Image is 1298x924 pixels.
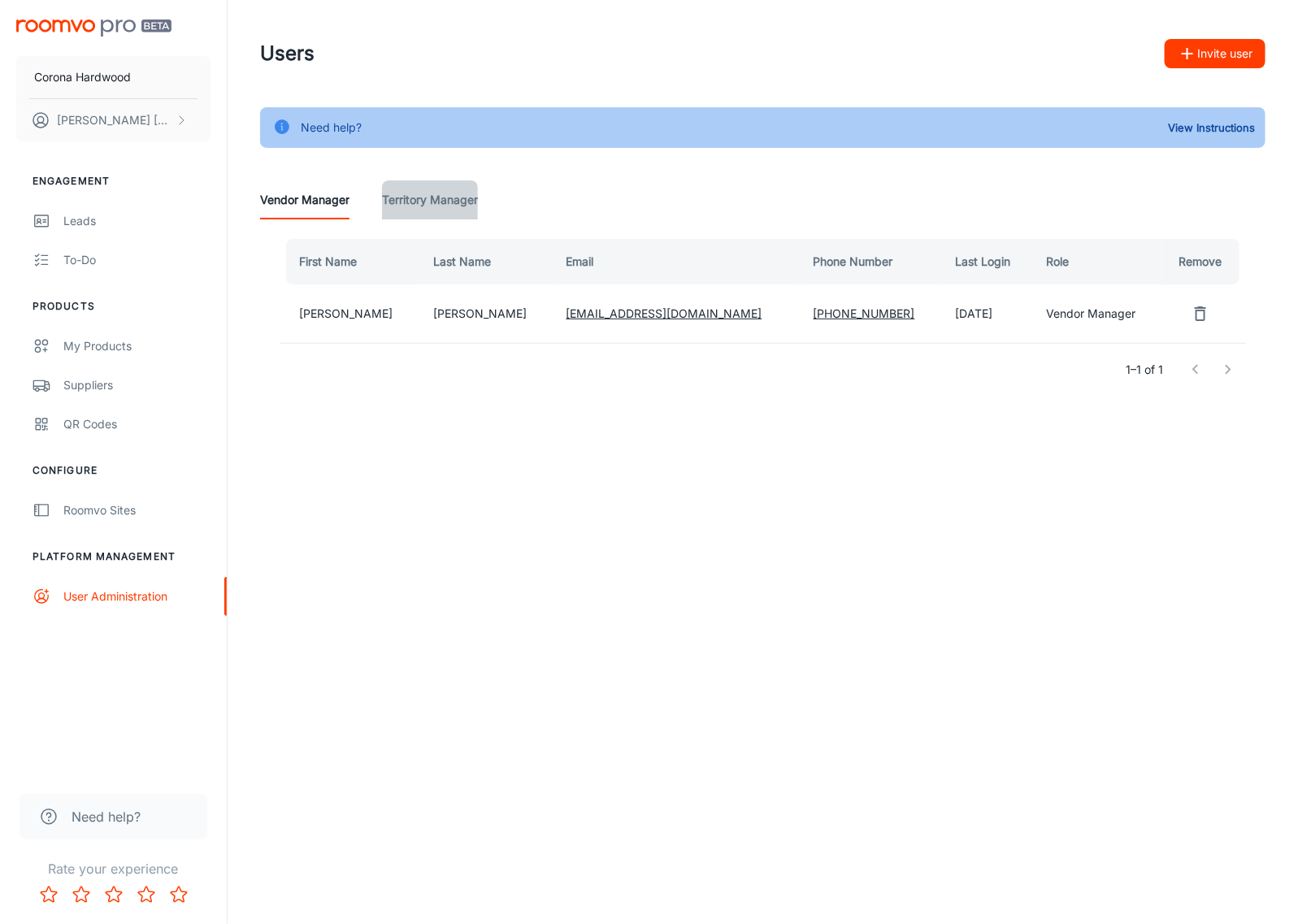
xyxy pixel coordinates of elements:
div: Leads [63,212,211,230]
td: [PERSON_NAME] [420,284,553,343]
a: Vendor Manager [260,180,349,219]
div: Suppliers [63,376,211,394]
img: Roomvo PRO Beta [16,20,171,37]
th: Phone Number [801,239,943,284]
th: First Name [280,239,420,284]
button: Invite user [1165,39,1265,68]
th: Email [553,239,801,284]
a: [PHONE_NUMBER] [814,306,915,320]
td: [PERSON_NAME] [280,284,420,343]
button: [PERSON_NAME] [PERSON_NAME] [16,99,211,141]
p: Corona Hardwood [34,68,131,86]
th: Role [1033,239,1161,284]
p: 1–1 of 1 [1126,361,1163,379]
th: Last Name [420,239,553,284]
p: [PERSON_NAME] [PERSON_NAME] [57,111,171,129]
th: Remove [1161,239,1246,284]
div: Need help? [301,112,362,143]
a: [EMAIL_ADDRESS][DOMAIN_NAME] [567,306,762,320]
div: QR Codes [63,415,211,433]
h1: Users [260,39,315,68]
div: My Products [63,337,211,355]
button: remove user [1184,297,1217,330]
button: Corona Hardwood [16,56,211,98]
th: Last Login [943,239,1033,284]
td: [DATE] [943,284,1033,343]
button: View Instructions [1164,115,1259,140]
a: Territory Manager [382,180,478,219]
div: To-do [63,251,211,269]
td: Vendor Manager [1033,284,1161,343]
